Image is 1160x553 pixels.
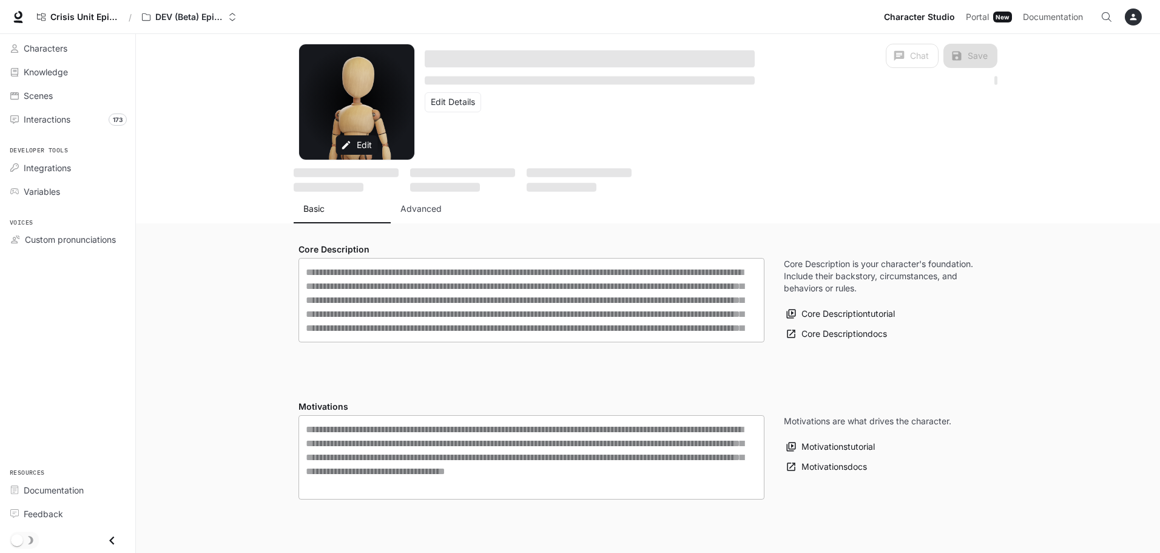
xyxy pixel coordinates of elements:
[24,161,71,174] span: Integrations
[5,503,130,524] a: Feedback
[993,12,1012,22] div: New
[32,5,124,29] a: Crisis Unit Episode 1
[50,12,118,22] span: Crisis Unit Episode 1
[784,415,951,427] p: Motivations are what drives the character.
[24,113,70,126] span: Interactions
[425,92,481,112] button: Edit Details
[425,44,755,73] button: Open character details dialog
[24,42,67,55] span: Characters
[155,12,223,22] p: DEV (Beta) Episode 1 - Crisis Unit
[24,484,84,497] span: Documentation
[884,10,955,25] span: Character Studio
[784,437,878,457] button: Motivationstutorial
[5,85,130,106] a: Scenes
[109,114,127,126] span: 173
[784,324,890,344] a: Core Descriptiondocs
[425,73,755,87] button: Open character details dialog
[400,203,442,215] p: Advanced
[961,5,1017,29] a: PortalNew
[11,533,23,546] span: Dark mode toggle
[298,243,764,256] h4: Core Description
[966,10,989,25] span: Portal
[5,480,130,501] a: Documentation
[1094,5,1119,29] button: Open Command Menu
[124,11,137,24] div: /
[298,258,764,342] div: label
[784,457,870,477] a: Motivationsdocs
[24,89,53,102] span: Scenes
[303,203,325,215] p: Basic
[879,5,960,29] a: Character Studio
[24,507,63,520] span: Feedback
[5,61,130,83] a: Knowledge
[299,44,414,160] div: Avatar image
[298,401,764,413] h4: Motivations
[5,229,130,250] a: Custom pronunciations
[24,185,60,198] span: Variables
[336,135,378,155] button: Edit
[784,258,978,294] p: Core Description is your character's foundation. Include their backstory, circumstances, and beha...
[299,44,414,160] button: Open character avatar dialog
[784,304,898,324] button: Core Descriptiontutorial
[98,528,126,553] button: Close drawer
[5,38,130,59] a: Characters
[1023,10,1083,25] span: Documentation
[25,233,116,246] span: Custom pronunciations
[5,181,130,202] a: Variables
[5,109,130,130] a: Interactions
[24,66,68,78] span: Knowledge
[1018,5,1092,29] a: Documentation
[137,5,242,29] button: Open workspace menu
[5,157,130,178] a: Integrations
